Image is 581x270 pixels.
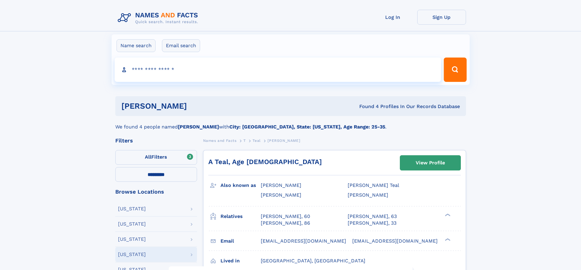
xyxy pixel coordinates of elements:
a: [PERSON_NAME], 86 [261,220,310,226]
a: Names and Facts [203,137,237,144]
input: search input [115,58,441,82]
label: Email search [162,39,200,52]
span: T [243,139,246,143]
h3: Also known as [221,180,261,191]
span: [EMAIL_ADDRESS][DOMAIN_NAME] [261,238,346,244]
div: ❯ [443,237,451,241]
span: [PERSON_NAME] [261,182,301,188]
span: [PERSON_NAME] [261,192,301,198]
div: Found 4 Profiles In Our Records Database [273,103,460,110]
div: [US_STATE] [118,252,146,257]
b: City: [GEOGRAPHIC_DATA], State: [US_STATE], Age Range: 25-35 [229,124,385,130]
a: [PERSON_NAME], 60 [261,213,310,220]
a: View Profile [400,156,461,170]
h3: Relatives [221,211,261,222]
a: A Teal, Age [DEMOGRAPHIC_DATA] [208,158,322,166]
span: [GEOGRAPHIC_DATA], [GEOGRAPHIC_DATA] [261,258,365,264]
b: [PERSON_NAME] [178,124,219,130]
div: [US_STATE] [118,222,146,226]
div: Browse Locations [115,189,197,195]
img: Logo Names and Facts [115,10,203,26]
span: [PERSON_NAME] [267,139,300,143]
div: We found 4 people named with . [115,116,466,131]
div: View Profile [416,156,445,170]
a: [PERSON_NAME], 63 [348,213,397,220]
div: Filters [115,138,197,143]
span: [PERSON_NAME] Teal [348,182,399,188]
div: ❯ [443,213,451,217]
span: [EMAIL_ADDRESS][DOMAIN_NAME] [352,238,438,244]
a: T [243,137,246,144]
label: Name search [117,39,156,52]
a: Log In [368,10,417,25]
h3: Email [221,236,261,246]
button: Search Button [444,58,466,82]
span: [PERSON_NAME] [348,192,388,198]
span: All [145,154,151,160]
a: Sign Up [417,10,466,25]
div: [US_STATE] [118,206,146,211]
a: [PERSON_NAME], 33 [348,220,396,226]
label: Filters [115,150,197,165]
div: [US_STATE] [118,237,146,242]
a: Teal [253,137,260,144]
h1: [PERSON_NAME] [121,102,273,110]
span: Teal [253,139,260,143]
h3: Lived in [221,256,261,266]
